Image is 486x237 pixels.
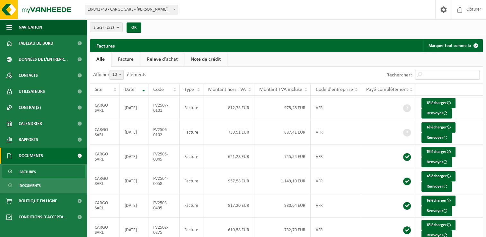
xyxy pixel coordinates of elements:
[120,96,148,120] td: [DATE]
[311,169,361,193] td: VFR
[366,87,408,92] span: Payé complètement
[184,52,227,67] a: Note de crédit
[421,157,452,167] button: Renvoyer
[311,120,361,145] td: VFR
[203,96,254,120] td: 812,73 EUR
[203,145,254,169] td: 621,28 EUR
[311,96,361,120] td: VFR
[203,193,254,218] td: 817,20 EUR
[19,193,57,209] span: Boutique en ligne
[254,169,311,193] td: 1.149,10 EUR
[120,193,148,218] td: [DATE]
[120,145,148,169] td: [DATE]
[19,148,43,164] span: Documents
[148,96,180,120] td: FV2507-0101
[19,35,53,51] span: Tableau de bord
[127,22,141,33] button: OK
[148,169,180,193] td: FV2504-0058
[85,5,178,14] span: 10-941743 - CARGO SARL - CARVIN - CARVIN
[180,96,203,120] td: Facture
[421,206,452,216] button: Renvoyer
[20,166,36,178] span: Factures
[254,96,311,120] td: 975,28 EUR
[90,22,123,32] button: Site(s)(2/2)
[90,193,120,218] td: CARGO SARL
[421,220,455,230] a: Télécharger
[110,70,123,79] span: 10
[20,180,41,192] span: Documents
[180,169,203,193] td: Facture
[421,122,455,133] a: Télécharger
[311,145,361,169] td: VFR
[208,87,246,92] span: Montant hors TVA
[93,72,146,77] label: Afficher éléments
[203,169,254,193] td: 957,58 EUR
[111,52,140,67] a: Facture
[421,181,452,192] button: Renvoyer
[421,133,452,143] button: Renvoyer
[259,87,302,92] span: Montant TVA incluse
[153,87,164,92] span: Code
[19,51,68,67] span: Données de l'entrepr...
[421,98,455,108] a: Télécharger
[180,120,203,145] td: Facture
[148,145,180,169] td: FV2505-0045
[148,193,180,218] td: FV2503-0495
[254,145,311,169] td: 745,54 EUR
[90,52,111,67] a: Alle
[90,169,120,193] td: CARGO SARL
[19,19,42,35] span: Navigation
[19,67,38,83] span: Contacts
[315,87,353,92] span: Code d'entreprise
[2,179,85,191] a: Documents
[95,87,102,92] span: Site
[423,39,482,52] button: Marquer tout comme lu
[254,193,311,218] td: 980,64 EUR
[140,52,184,67] a: Relevé d'achat
[148,120,180,145] td: FV2506-0102
[90,39,121,52] h2: Factures
[19,209,67,225] span: Conditions d'accepta...
[386,73,412,78] label: Rechercher:
[93,23,114,32] span: Site(s)
[19,83,45,100] span: Utilisateurs
[90,145,120,169] td: CARGO SARL
[110,70,124,80] span: 10
[90,96,120,120] td: CARGO SARL
[19,132,38,148] span: Rapports
[105,25,114,30] count: (2/2)
[421,196,455,206] a: Télécharger
[311,193,361,218] td: VFR
[180,193,203,218] td: Facture
[421,108,452,119] button: Renvoyer
[19,100,41,116] span: Contrat(s)
[19,116,42,132] span: Calendrier
[125,87,135,92] span: Date
[180,145,203,169] td: Facture
[254,120,311,145] td: 887,41 EUR
[90,120,120,145] td: CARGO SARL
[184,87,194,92] span: Type
[120,120,148,145] td: [DATE]
[120,169,148,193] td: [DATE]
[421,171,455,181] a: Télécharger
[203,120,254,145] td: 739,51 EUR
[421,147,455,157] a: Télécharger
[2,165,85,178] a: Factures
